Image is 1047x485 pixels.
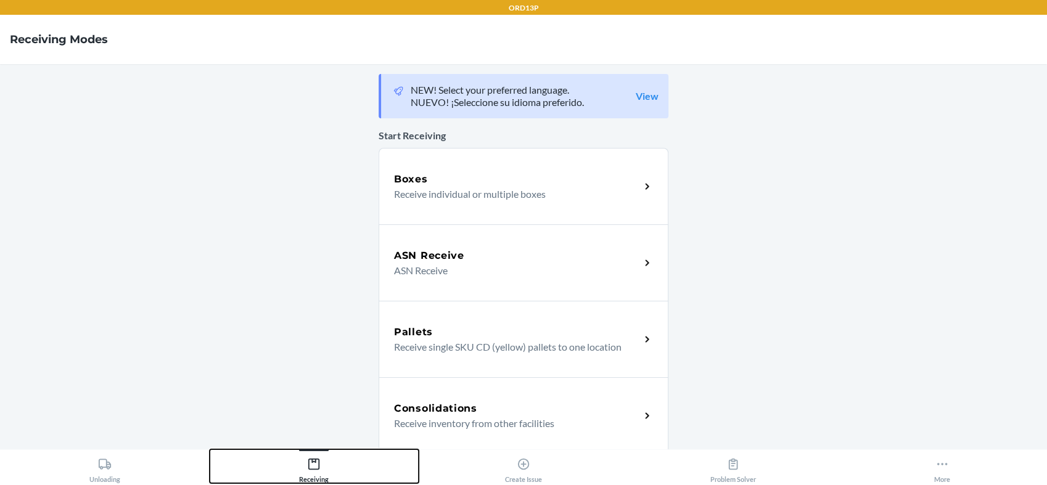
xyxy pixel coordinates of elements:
div: Problem Solver [710,452,756,483]
h4: Receiving Modes [10,31,108,47]
a: ASN ReceiveASN Receive [379,224,668,301]
a: BoxesReceive individual or multiple boxes [379,148,668,224]
p: Receive inventory from other facilities [394,416,630,431]
div: More [934,452,950,483]
button: Create Issue [419,449,628,483]
div: Unloading [89,452,120,483]
p: Receive individual or multiple boxes [394,187,630,202]
p: ASN Receive [394,263,630,278]
div: Receiving [299,452,329,483]
p: Receive single SKU CD (yellow) pallets to one location [394,340,630,354]
a: PalletsReceive single SKU CD (yellow) pallets to one location [379,301,668,377]
button: More [837,449,1047,483]
p: ORD13P [509,2,539,14]
p: NEW! Select your preferred language. [411,84,584,96]
h5: ASN Receive [394,248,464,263]
button: Problem Solver [628,449,838,483]
a: ConsolidationsReceive inventory from other facilities [379,377,668,454]
a: View [636,90,659,102]
h5: Consolidations [394,401,477,416]
h5: Pallets [394,325,433,340]
button: Receiving [210,449,419,483]
div: Create Issue [505,452,542,483]
p: NUEVO! ¡Seleccione su idioma preferido. [411,96,584,108]
p: Start Receiving [379,128,668,143]
h5: Boxes [394,172,428,187]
